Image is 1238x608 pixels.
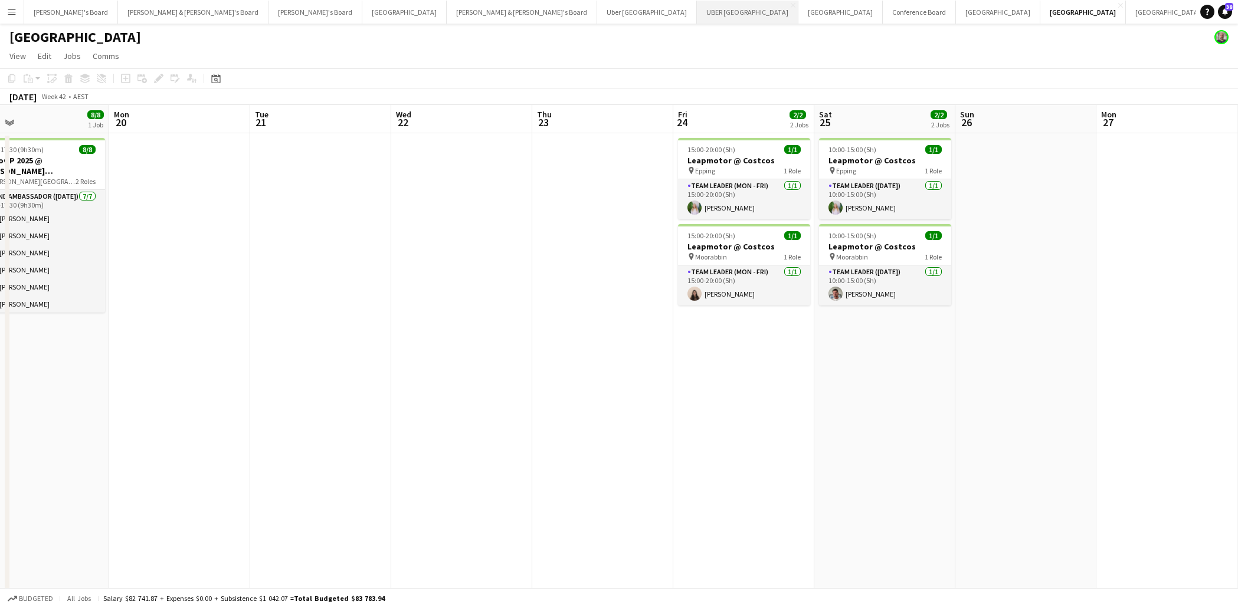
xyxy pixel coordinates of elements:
button: [PERSON_NAME]'s Board [268,1,362,24]
span: 8/8 [79,145,96,154]
span: 1 Role [925,252,942,261]
h3: Leapmotor @ Costcos [678,155,810,166]
span: Epping [695,166,715,175]
span: Epping [836,166,856,175]
app-job-card: 10:00-15:00 (5h)1/1Leapmotor @ Costcos Moorabbin1 RoleTeam Leader ([DATE])1/110:00-15:00 (5h)[PER... [819,224,951,305]
span: 15:00-20:00 (5h) [687,231,735,240]
span: 1/1 [925,231,942,240]
span: Comms [93,51,119,61]
span: Mon [1101,109,1116,120]
button: [GEOGRAPHIC_DATA] [956,1,1040,24]
button: [PERSON_NAME]'s Board [24,1,118,24]
span: 10:00-15:00 (5h) [828,145,876,154]
div: [DATE] [9,91,37,103]
span: Mon [114,109,129,120]
span: Edit [38,51,51,61]
span: 24 [676,116,687,129]
span: 2/2 [931,110,947,119]
span: 1 Role [925,166,942,175]
app-job-card: 10:00-15:00 (5h)1/1Leapmotor @ Costcos Epping1 RoleTeam Leader ([DATE])1/110:00-15:00 (5h)[PERSON... [819,138,951,219]
span: 2 Roles [76,177,96,186]
span: 1/1 [784,145,801,154]
button: [PERSON_NAME] & [PERSON_NAME]'s Board [118,1,268,24]
a: 38 [1218,5,1232,19]
span: Sun [960,109,974,120]
span: 27 [1099,116,1116,129]
button: [GEOGRAPHIC_DATA] [1040,1,1126,24]
a: Comms [88,48,124,64]
span: 1/1 [784,231,801,240]
span: 38 [1225,3,1233,11]
button: Conference Board [883,1,956,24]
span: 25 [817,116,832,129]
h1: [GEOGRAPHIC_DATA] [9,28,141,46]
app-card-role: Team Leader ([DATE])1/110:00-15:00 (5h)[PERSON_NAME] [819,179,951,219]
span: Jobs [63,51,81,61]
button: [GEOGRAPHIC_DATA] [798,1,883,24]
span: All jobs [65,594,93,603]
button: [PERSON_NAME] & [PERSON_NAME]'s Board [447,1,597,24]
span: Budgeted [19,594,53,603]
a: Edit [33,48,56,64]
span: Thu [537,109,552,120]
app-job-card: 15:00-20:00 (5h)1/1Leapmotor @ Costcos Moorabbin1 RoleTeam Leader (Mon - Fri)1/115:00-20:00 (5h)[... [678,224,810,305]
h3: Leapmotor @ Costcos [678,241,810,252]
span: View [9,51,26,61]
span: 1 Role [784,252,801,261]
div: Salary $82 741.87 + Expenses $0.00 + Subsistence $1 042.07 = [103,594,385,603]
span: 23 [535,116,552,129]
span: 1/1 [925,145,942,154]
span: 26 [958,116,974,129]
div: 2 Jobs [931,120,949,129]
div: 2 Jobs [790,120,808,129]
button: UBER [GEOGRAPHIC_DATA] [697,1,798,24]
span: Tue [255,109,268,120]
a: View [5,48,31,64]
span: 20 [112,116,129,129]
span: 22 [394,116,411,129]
button: Budgeted [6,592,55,605]
span: 21 [253,116,268,129]
button: [GEOGRAPHIC_DATA] [362,1,447,24]
span: Fri [678,109,687,120]
app-job-card: 15:00-20:00 (5h)1/1Leapmotor @ Costcos Epping1 RoleTeam Leader (Mon - Fri)1/115:00-20:00 (5h)[PER... [678,138,810,219]
span: Total Budgeted $83 783.94 [294,594,385,603]
span: 15:00-20:00 (5h) [687,145,735,154]
span: 8/8 [87,110,104,119]
app-card-role: Team Leader (Mon - Fri)1/115:00-20:00 (5h)[PERSON_NAME] [678,179,810,219]
span: Sat [819,109,832,120]
button: Uber [GEOGRAPHIC_DATA] [597,1,697,24]
span: 1 Role [784,166,801,175]
app-card-role: Team Leader ([DATE])1/110:00-15:00 (5h)[PERSON_NAME] [819,265,951,305]
h3: Leapmotor @ Costcos [819,155,951,166]
span: Moorabbin [836,252,868,261]
span: 10:00-15:00 (5h) [828,231,876,240]
span: Moorabbin [695,252,727,261]
span: Week 42 [39,92,68,101]
app-card-role: Team Leader (Mon - Fri)1/115:00-20:00 (5h)[PERSON_NAME] [678,265,810,305]
div: 1 Job [88,120,103,129]
app-user-avatar: Neil Burton [1214,30,1229,44]
h3: Leapmotor @ Costcos [819,241,951,252]
a: Jobs [58,48,86,64]
span: Wed [396,109,411,120]
div: AEST [73,92,89,101]
span: 2/2 [790,110,806,119]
